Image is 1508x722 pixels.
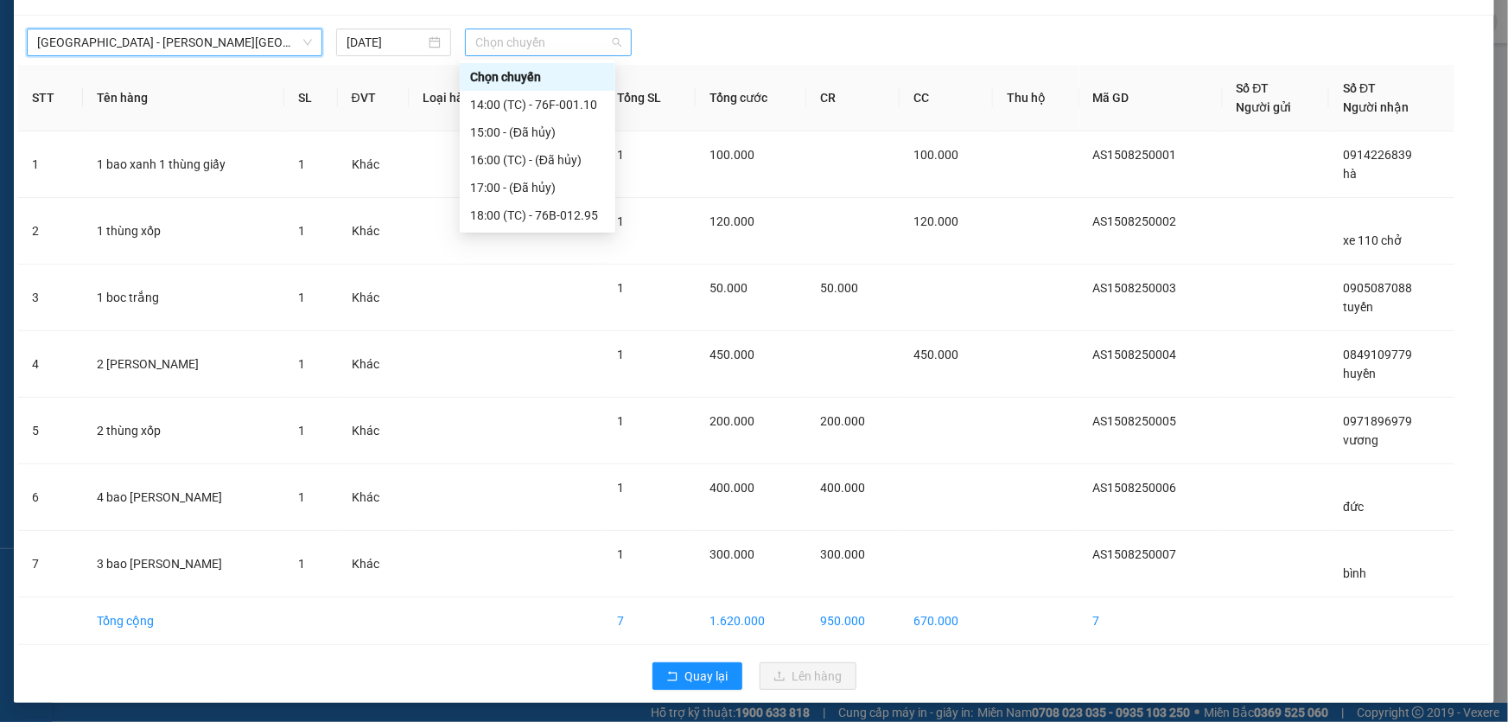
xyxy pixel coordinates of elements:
[618,481,625,495] span: 1
[1093,547,1177,561] span: AS1508250007
[820,547,865,561] span: 300.000
[298,224,305,238] span: 1
[709,348,754,361] span: 450.000
[618,281,625,295] span: 1
[298,357,305,371] span: 1
[913,148,958,162] span: 100.000
[709,214,754,228] span: 120.000
[1343,414,1412,428] span: 0971896979
[83,531,284,597] td: 3 bao [PERSON_NAME]
[1343,300,1373,314] span: tuyến
[618,547,625,561] span: 1
[83,198,284,265] td: 1 thùng xốp
[1093,148,1177,162] span: AS1508250001
[900,65,993,131] th: CC
[1237,100,1292,114] span: Người gửi
[1079,597,1223,645] td: 7
[1343,233,1402,247] span: xe 110 chở
[338,65,409,131] th: ĐVT
[820,281,858,295] span: 50.000
[298,490,305,504] span: 1
[1093,281,1177,295] span: AS1508250003
[470,178,605,197] div: 17:00 - (Đã hủy)
[470,123,605,142] div: 15:00 - (Đã hủy)
[338,464,409,531] td: Khác
[618,348,625,361] span: 1
[652,662,742,690] button: rollbackQuay lại
[470,95,605,114] div: 14:00 (TC) - 76F-001.10
[83,398,284,464] td: 2 thùng xốp
[298,291,305,304] span: 1
[338,398,409,464] td: Khác
[696,597,806,645] td: 1.620.000
[1093,214,1177,228] span: AS1508250002
[18,131,83,198] td: 1
[913,348,958,361] span: 450.000
[18,331,83,398] td: 4
[1237,81,1269,95] span: Số ĐT
[1079,65,1223,131] th: Mã GD
[83,331,284,398] td: 2 [PERSON_NAME]
[1343,566,1366,580] span: bình
[470,67,605,86] div: Chọn chuyến
[993,65,1079,131] th: Thu hộ
[1343,500,1364,514] span: đức
[338,331,409,398] td: Khác
[685,667,729,686] span: Quay lại
[83,597,284,645] td: Tổng cộng
[820,481,865,495] span: 400.000
[338,531,409,597] td: Khác
[1343,367,1376,380] span: huyền
[338,198,409,265] td: Khác
[298,424,305,438] span: 1
[806,65,900,131] th: CR
[470,150,605,169] div: 16:00 (TC) - (Đã hủy)
[1093,481,1177,495] span: AS1508250006
[18,398,83,464] td: 5
[1343,81,1376,95] span: Số ĐT
[18,65,83,131] th: STT
[1093,414,1177,428] span: AS1508250005
[1343,100,1409,114] span: Người nhận
[18,198,83,265] td: 2
[409,65,514,131] th: Loại hàng
[18,464,83,531] td: 6
[604,65,697,131] th: Tổng SL
[470,206,605,225] div: 18:00 (TC) - 76B-012.95
[709,281,748,295] span: 50.000
[460,63,615,91] div: Chọn chuyến
[618,414,625,428] span: 1
[900,597,993,645] td: 670.000
[709,148,754,162] span: 100.000
[1343,433,1378,447] span: vương
[1343,281,1412,295] span: 0905087088
[1343,167,1357,181] span: hà
[820,414,865,428] span: 200.000
[338,131,409,198] td: Khác
[83,65,284,131] th: Tên hàng
[83,265,284,331] td: 1 boc trắng
[709,547,754,561] span: 300.000
[666,670,678,684] span: rollback
[18,265,83,331] td: 3
[18,531,83,597] td: 7
[696,65,806,131] th: Tổng cước
[338,265,409,331] td: Khác
[83,131,284,198] td: 1 bao xanh 1 thùng giấy
[618,214,625,228] span: 1
[806,597,900,645] td: 950.000
[618,148,625,162] span: 1
[709,481,754,495] span: 400.000
[37,29,312,55] span: Sài Gòn - Quảng Ngãi (An Sương)
[298,557,305,571] span: 1
[913,214,958,228] span: 120.000
[298,157,305,171] span: 1
[709,414,754,428] span: 200.000
[1093,348,1177,361] span: AS1508250004
[1343,348,1412,361] span: 0849109779
[83,464,284,531] td: 4 bao [PERSON_NAME]
[475,29,621,55] span: Chọn chuyến
[760,662,856,690] button: uploadLên hàng
[604,597,697,645] td: 7
[1343,148,1412,162] span: 0914226839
